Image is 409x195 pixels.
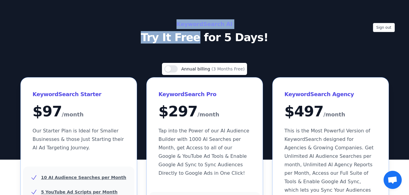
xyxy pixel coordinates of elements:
[41,190,118,194] u: 5 YouTube Ad Scripts per Month
[285,89,377,99] h3: KeywordSearch Agency
[373,23,395,32] button: Sign out
[159,104,251,119] div: $ 297
[159,128,249,176] span: Tap into the Power of our AI Audience Builder with 1000 AI Searches per Month, get Access to all ...
[69,31,340,44] p: Try It Free for 5 Days!
[33,128,124,151] span: Our Starter Plan is Ideal for Smaller Businesses & those Just Starting their AI Ad Targeting Jour...
[33,89,125,99] h3: KeywordSearch Starter
[285,104,377,119] div: $ 497
[384,171,402,189] a: Mở cuộc trò chuyện
[212,67,245,71] span: (3 Months Free)
[69,19,340,29] h2: KeywordSearch AI
[62,110,84,119] span: /month
[41,175,126,180] u: 10 AI Audience Searches per Month
[181,67,212,71] span: Annual billing
[323,110,345,119] span: /month
[33,104,125,119] div: $ 97
[197,110,219,119] span: /month
[159,89,251,99] h3: KeywordSearch Pro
